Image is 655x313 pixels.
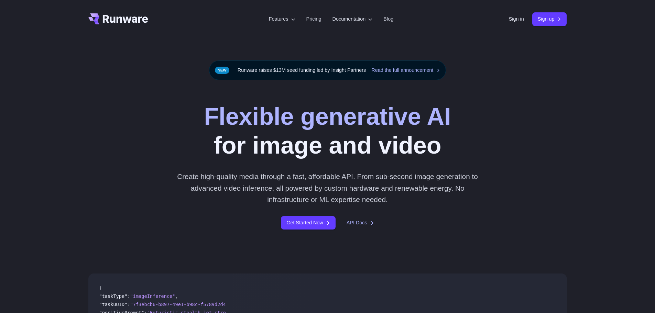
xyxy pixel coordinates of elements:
a: Go to / [88,13,148,24]
span: "taskUUID" [99,302,128,307]
span: : [127,302,130,307]
strong: Flexible generative AI [204,103,451,130]
a: Read the full announcement [371,66,440,74]
span: "imageInference" [130,293,175,299]
a: API Docs [347,219,374,227]
label: Documentation [332,15,373,23]
span: "7f3ebcb6-b897-49e1-b98c-f5789d2d40d7" [130,302,237,307]
a: Get Started Now [281,216,335,230]
div: Runware raises $13M seed funding led by Insight Partners [209,60,446,80]
a: Sign in [509,15,524,23]
a: Blog [383,15,393,23]
span: { [99,285,102,291]
span: , [175,293,178,299]
span: : [127,293,130,299]
h1: for image and video [204,102,451,160]
label: Features [269,15,295,23]
span: "taskType" [99,293,128,299]
a: Pricing [306,15,321,23]
a: Sign up [532,12,567,26]
p: Create high-quality media through a fast, affordable API. From sub-second image generation to adv... [174,171,481,205]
